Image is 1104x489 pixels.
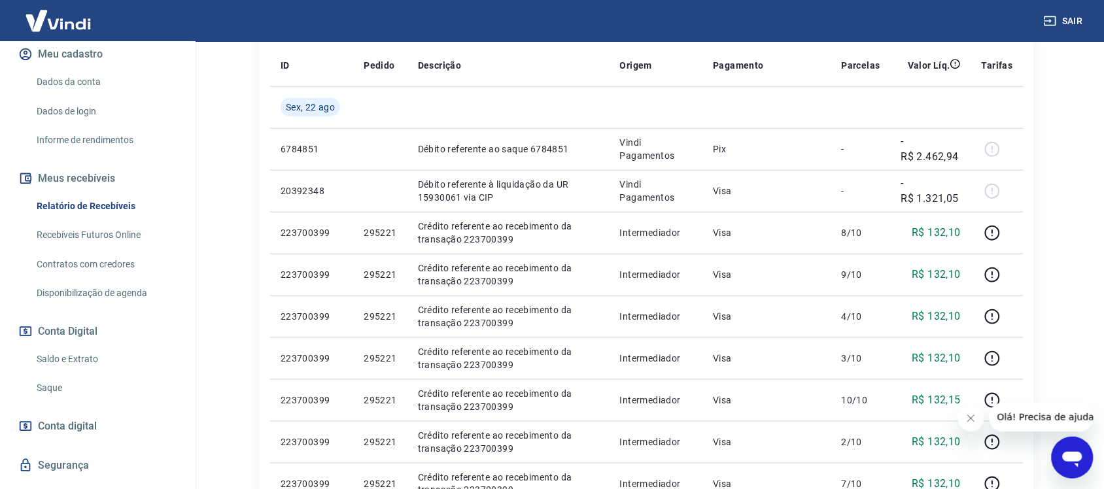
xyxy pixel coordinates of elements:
[713,394,820,407] p: Visa
[990,403,1094,431] iframe: Mensagem da empresa
[418,143,599,156] p: Débito referente ao saque 6784851
[31,375,180,401] a: Saque
[912,350,961,366] p: R$ 132,10
[713,435,820,448] p: Visa
[713,226,820,239] p: Visa
[713,310,820,323] p: Visa
[281,352,343,365] p: 223700399
[912,225,961,241] p: R$ 132,10
[16,412,180,441] a: Conta digital
[364,268,396,281] p: 295221
[281,310,343,323] p: 223700399
[1041,9,1088,33] button: Sair
[713,352,820,365] p: Visa
[620,136,693,162] p: Vindi Pagamentos
[364,394,396,407] p: 295221
[16,40,180,69] button: Meu cadastro
[620,310,693,323] p: Intermediador
[901,175,961,207] p: -R$ 1.321,05
[620,352,693,365] p: Intermediador
[713,268,820,281] p: Visa
[8,9,110,20] span: Olá! Precisa de ajuda?
[281,268,343,281] p: 223700399
[38,417,97,435] span: Conta digital
[418,220,599,246] p: Crédito referente ao recebimento da transação 223700399
[364,435,396,448] p: 295221
[418,303,599,329] p: Crédito referente ao recebimento da transação 223700399
[912,392,961,408] p: R$ 132,15
[31,193,180,220] a: Relatório de Recebíveis
[364,310,396,323] p: 295221
[418,178,599,204] p: Débito referente à liquidação da UR 15930061 via CIP
[982,59,1013,72] p: Tarifas
[713,59,764,72] p: Pagamento
[842,59,880,72] p: Parcelas
[31,127,180,154] a: Informe de rendimentos
[912,434,961,450] p: R$ 132,10
[620,59,652,72] p: Origem
[286,101,335,114] span: Sex, 22 ago
[842,226,880,239] p: 8/10
[908,59,950,72] p: Valor Líq.
[31,251,180,278] a: Contratos com credores
[1052,437,1094,479] iframe: Botão para abrir a janela de mensagens
[16,1,101,41] img: Vindi
[620,268,693,281] p: Intermediador
[912,309,961,324] p: R$ 132,10
[281,59,290,72] p: ID
[16,317,180,346] button: Conta Digital
[281,226,343,239] p: 223700399
[418,59,462,72] p: Descrição
[31,280,180,307] a: Disponibilização de agenda
[364,59,394,72] p: Pedido
[281,394,343,407] p: 223700399
[281,435,343,448] p: 223700399
[901,133,961,165] p: -R$ 2.462,94
[31,98,180,125] a: Dados de login
[31,69,180,95] a: Dados da conta
[842,143,880,156] p: -
[842,435,880,448] p: 2/10
[620,435,693,448] p: Intermediador
[842,352,880,365] p: 3/10
[620,226,693,239] p: Intermediador
[281,143,343,156] p: 6784851
[713,143,820,156] p: Pix
[364,226,396,239] p: 295221
[364,352,396,365] p: 295221
[418,261,599,288] p: Crédito referente ao recebimento da transação 223700399
[912,267,961,282] p: R$ 132,10
[842,268,880,281] p: 9/10
[31,346,180,373] a: Saldo e Extrato
[418,345,599,371] p: Crédito referente ao recebimento da transação 223700399
[620,178,693,204] p: Vindi Pagamentos
[958,405,984,431] iframe: Fechar mensagem
[842,394,880,407] p: 10/10
[418,387,599,413] p: Crédito referente ao recebimento da transação 223700399
[418,429,599,455] p: Crédito referente ao recebimento da transação 223700399
[16,164,180,193] button: Meus recebíveis
[16,451,180,480] a: Segurança
[713,184,820,197] p: Visa
[842,184,880,197] p: -
[31,222,180,248] a: Recebíveis Futuros Online
[281,184,343,197] p: 20392348
[842,310,880,323] p: 4/10
[620,394,693,407] p: Intermediador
